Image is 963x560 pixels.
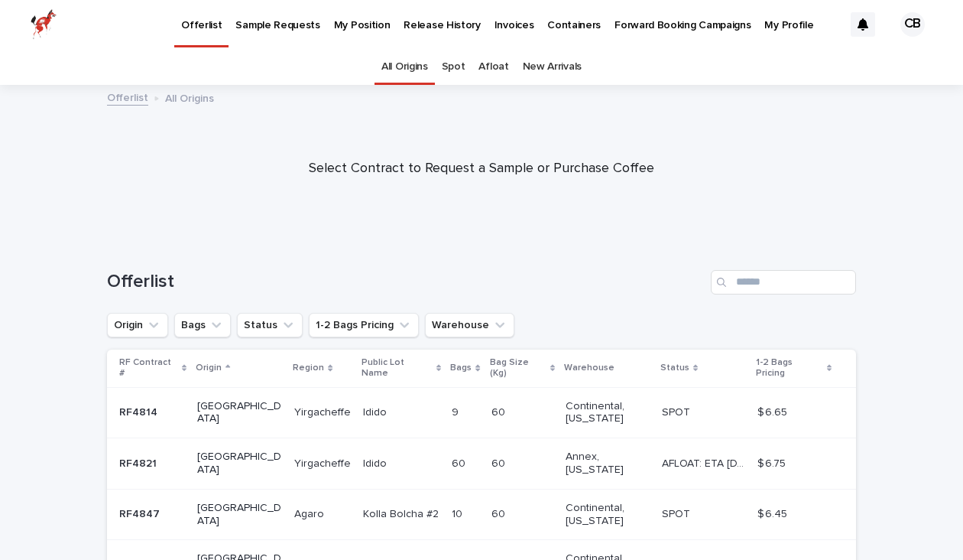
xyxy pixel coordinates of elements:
[309,313,419,337] button: 1-2 Bags Pricing
[363,505,442,521] p: Kolla Bolcha #2
[197,400,282,426] p: [GEOGRAPHIC_DATA]
[237,313,303,337] button: Status
[119,505,163,521] p: RF4847
[756,354,822,383] p: 1-2 Bags Pricing
[107,438,856,490] tr: RF4821RF4821 [GEOGRAPHIC_DATA]YirgacheffeYirgacheffe IdidoIdido 6060 6060 Annex, [US_STATE] AFLOA...
[442,49,465,85] a: Spot
[900,12,925,37] div: CB
[660,360,689,376] p: Status
[662,505,693,521] p: SPOT
[107,313,168,337] button: Origin
[491,403,508,419] p: 60
[523,49,582,85] a: New Arrivals
[119,403,160,419] p: RF4814
[294,403,354,419] p: Yirgacheffe
[490,354,546,383] p: Bag Size (Kg)
[176,161,787,177] p: Select Contract to Request a Sample or Purchase Coffee
[478,49,508,85] a: Afloat
[196,360,222,376] p: Origin
[119,354,178,383] p: RF Contract #
[197,502,282,528] p: [GEOGRAPHIC_DATA]
[757,505,790,521] p: $ 6.45
[452,454,469,470] p: 60
[107,489,856,540] tr: RF4847RF4847 [GEOGRAPHIC_DATA]AgaroAgaro Kolla Bolcha #2Kolla Bolcha #2 1010 6060 Continental, [U...
[363,403,390,419] p: Idido
[491,454,508,470] p: 60
[107,387,856,438] tr: RF4814RF4814 [GEOGRAPHIC_DATA]YirgacheffeYirgacheffe IdidoIdido 99 6060 Continental, [US_STATE] S...
[362,354,433,383] p: Public Lot Name
[662,454,748,470] p: AFLOAT: ETA 09-27-2025
[165,89,214,106] p: All Origins
[757,454,789,470] p: $ 6.75
[564,360,614,376] p: Warehouse
[293,360,324,376] p: Region
[31,9,57,40] img: zttTXibQQrCfv9chImQE
[425,313,514,337] button: Warehouse
[294,454,354,470] p: Yirgacheffe
[757,403,790,419] p: $ 6.65
[381,49,428,85] a: All Origins
[197,451,282,477] p: [GEOGRAPHIC_DATA]
[662,403,693,419] p: SPOT
[107,271,705,293] h1: Offerlist
[174,313,231,337] button: Bags
[711,270,856,295] input: Search
[119,454,160,470] p: RF4821
[452,505,465,521] p: 10
[294,505,327,521] p: Agaro
[107,88,148,106] a: Offerlist
[452,403,462,419] p: 9
[363,454,390,470] p: Idido
[491,505,508,521] p: 60
[450,360,472,376] p: Bags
